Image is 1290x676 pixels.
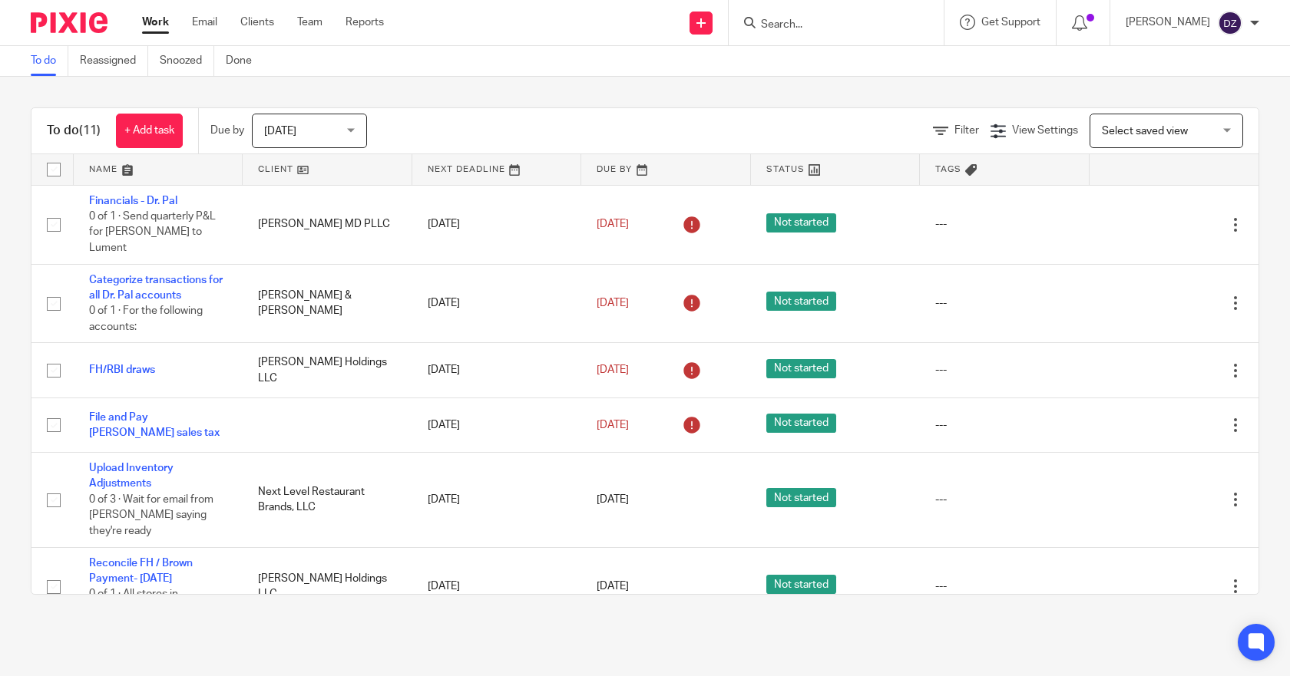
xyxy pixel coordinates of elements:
[47,123,101,139] h1: To do
[89,558,193,584] a: Reconcile FH / Brown Payment- [DATE]
[597,581,629,592] span: [DATE]
[412,397,581,452] td: [DATE]
[89,589,195,615] span: 0 of 1 · All stores in [GEOGRAPHIC_DATA]
[1126,15,1210,30] p: [PERSON_NAME]
[766,414,836,433] span: Not started
[243,185,412,264] td: [PERSON_NAME] MD PLLC
[89,494,213,536] span: 0 of 3 · Wait for email from [PERSON_NAME] saying they're ready
[243,343,412,397] td: [PERSON_NAME] Holdings LLC
[116,114,183,148] a: + Add task
[243,264,412,343] td: [PERSON_NAME] & [PERSON_NAME]
[935,165,961,173] span: Tags
[89,275,223,301] a: Categorize transactions for all Dr. Pal accounts
[160,46,214,76] a: Snoozed
[766,488,836,507] span: Not started
[80,46,148,76] a: Reassigned
[412,453,581,547] td: [DATE]
[1102,126,1188,137] span: Select saved view
[89,463,174,489] a: Upload Inventory Adjustments
[935,579,1073,594] div: ---
[412,343,581,397] td: [DATE]
[142,15,169,30] a: Work
[31,46,68,76] a: To do
[89,211,216,253] span: 0 of 1 · Send quarterly P&L for [PERSON_NAME] to Lument
[412,264,581,343] td: [DATE]
[412,547,581,626] td: [DATE]
[243,547,412,626] td: [PERSON_NAME] Holdings LLC
[89,412,220,438] a: File and Pay [PERSON_NAME] sales tax
[31,12,107,33] img: Pixie
[935,417,1073,433] div: ---
[412,185,581,264] td: [DATE]
[264,126,296,137] span: [DATE]
[226,46,263,76] a: Done
[192,15,217,30] a: Email
[935,492,1073,507] div: ---
[766,359,836,378] span: Not started
[935,295,1073,311] div: ---
[597,494,629,505] span: [DATE]
[240,15,274,30] a: Clients
[243,453,412,547] td: Next Level Restaurant Brands, LLC
[89,364,155,375] a: FH/RBI draws
[935,362,1073,378] div: ---
[981,17,1040,28] span: Get Support
[597,298,629,308] span: [DATE]
[935,216,1073,232] div: ---
[1218,11,1242,35] img: svg%3E
[597,219,629,229] span: [DATE]
[210,123,244,138] p: Due by
[597,364,629,375] span: [DATE]
[297,15,322,30] a: Team
[766,213,836,232] span: Not started
[597,420,629,430] span: [DATE]
[766,292,836,311] span: Not started
[759,18,898,32] input: Search
[1012,125,1078,136] span: View Settings
[346,15,384,30] a: Reports
[89,196,177,206] a: Financials - Dr. Pal
[89,305,203,332] span: 0 of 1 · For the following accounts:
[954,125,979,136] span: Filter
[79,124,101,137] span: (11)
[766,575,836,594] span: Not started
